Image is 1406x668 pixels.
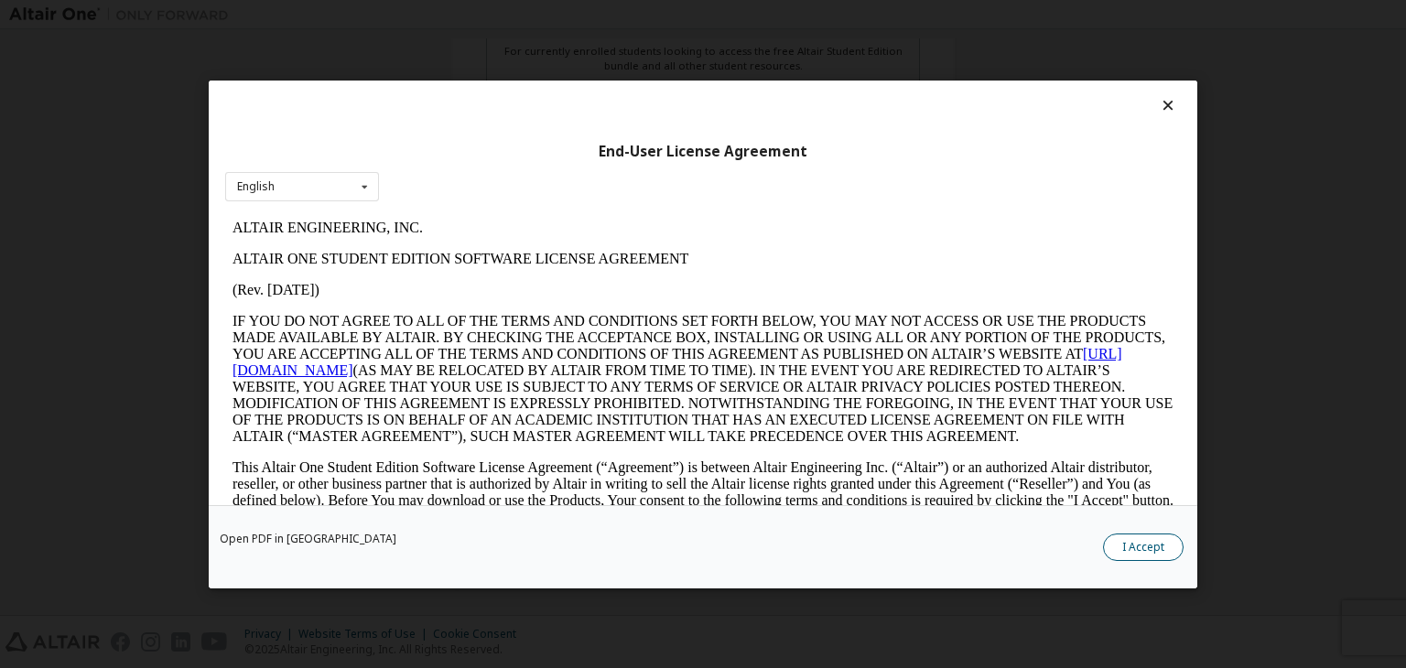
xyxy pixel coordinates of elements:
p: ALTAIR ONE STUDENT EDITION SOFTWARE LICENSE AGREEMENT [7,38,948,55]
button: I Accept [1103,533,1184,561]
p: (Rev. [DATE]) [7,70,948,86]
p: ALTAIR ENGINEERING, INC. [7,7,948,24]
a: Open PDF in [GEOGRAPHIC_DATA] [220,533,396,544]
p: This Altair One Student Edition Software License Agreement (“Agreement”) is between Altair Engine... [7,247,948,313]
div: English [237,181,275,192]
div: End-User License Agreement [225,142,1181,160]
p: IF YOU DO NOT AGREE TO ALL OF THE TERMS AND CONDITIONS SET FORTH BELOW, YOU MAY NOT ACCESS OR USE... [7,101,948,232]
a: [URL][DOMAIN_NAME] [7,134,897,166]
